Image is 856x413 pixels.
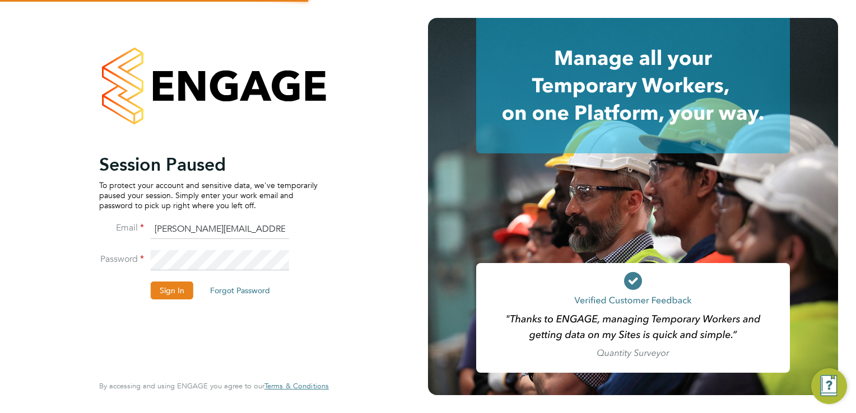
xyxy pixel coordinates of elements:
button: Forgot Password [201,281,279,299]
h2: Session Paused [99,153,318,176]
p: To protect your account and sensitive data, we've temporarily paused your session. Simply enter y... [99,180,318,211]
span: Terms & Conditions [264,381,329,391]
button: Sign In [151,281,193,299]
button: Engage Resource Center [811,368,847,404]
label: Email [99,222,144,234]
label: Password [99,254,144,265]
input: Enter your work email... [151,219,289,240]
a: Terms & Conditions [264,382,329,391]
span: By accessing and using ENGAGE you agree to our [99,381,329,391]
